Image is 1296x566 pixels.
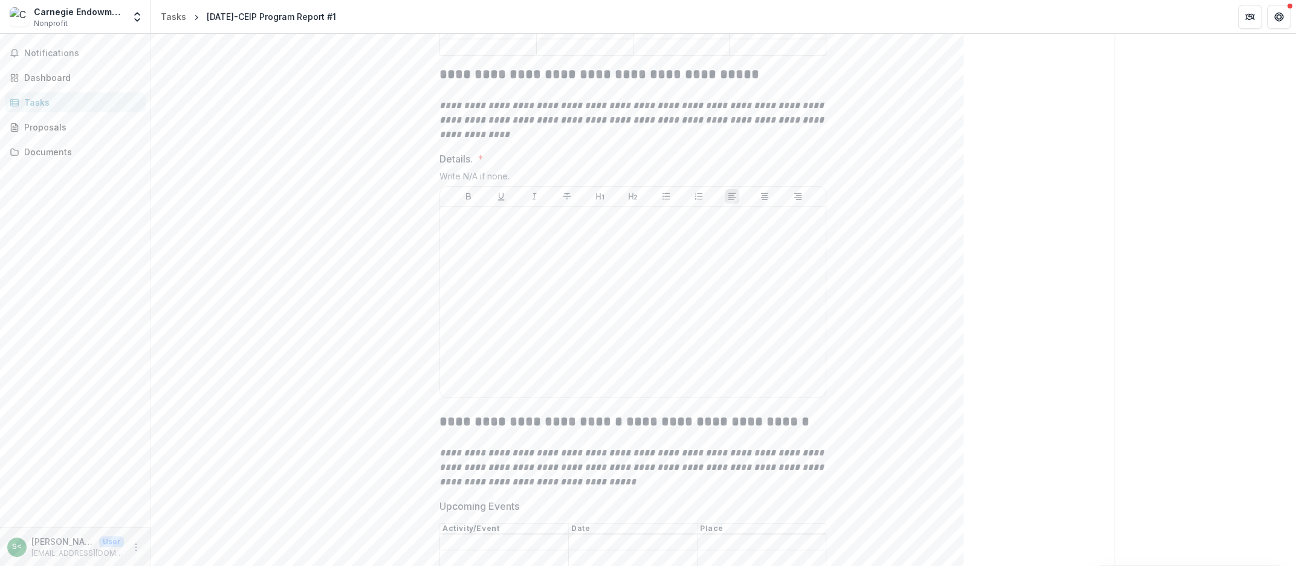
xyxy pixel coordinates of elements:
[440,523,569,534] th: Activity/Event
[1267,5,1291,29] button: Get Help
[24,71,136,84] div: Dashboard
[34,5,124,18] div: Carnegie Endowment for International Peace
[34,18,68,29] span: Nonprofit
[24,146,136,158] div: Documents
[5,43,146,63] button: Notifications
[24,96,136,109] div: Tasks
[161,10,186,23] div: Tasks
[791,189,805,204] button: Align Right
[129,5,146,29] button: Open entity switcher
[527,189,542,204] button: Italicize
[626,189,640,204] button: Heading 2
[24,48,141,59] span: Notifications
[31,535,94,548] p: [PERSON_NAME] <[EMAIL_ADDRESS][DOMAIN_NAME]>
[31,548,124,559] p: [EMAIL_ADDRESS][DOMAIN_NAME]
[659,189,673,204] button: Bullet List
[698,523,826,534] th: Place
[461,189,476,204] button: Bold
[1238,5,1262,29] button: Partners
[5,117,146,137] a: Proposals
[725,189,739,204] button: Align Left
[439,499,519,513] p: Upcoming Events
[10,7,29,27] img: Carnegie Endowment for International Peace
[569,523,698,534] th: Date
[5,142,146,162] a: Documents
[129,540,143,555] button: More
[560,189,574,204] button: Strike
[156,8,341,25] nav: breadcrumb
[24,121,136,133] div: Proposals
[5,92,146,112] a: Tasks
[494,189,508,204] button: Underline
[439,152,473,166] p: Details.
[99,536,124,547] p: User
[593,189,607,204] button: Heading 1
[439,171,826,186] div: Write N/A if none.
[156,8,191,25] a: Tasks
[692,189,706,204] button: Ordered List
[12,543,22,551] div: Svetlana Tugan-Baranovskaya <stugan@ceip.org>
[207,10,336,23] div: [DATE]-CEIP Program Report #1
[757,189,772,204] button: Align Center
[5,68,146,88] a: Dashboard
